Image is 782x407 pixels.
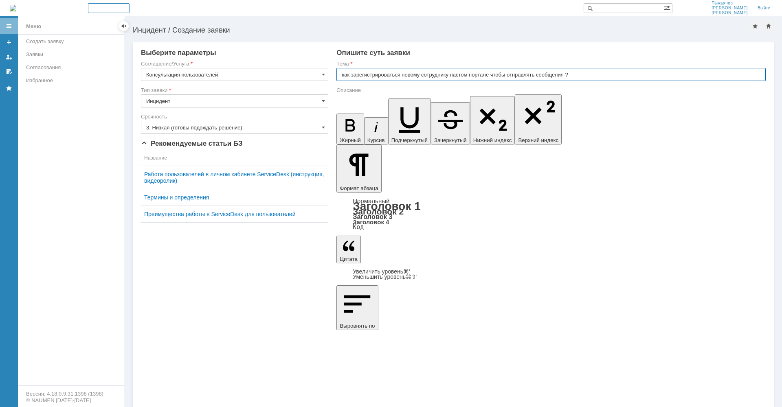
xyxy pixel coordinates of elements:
a: Заголовок 4 [353,219,389,225]
span: Зачеркнутый [434,137,467,143]
div: Добавить в избранное [750,21,760,31]
div: Избранное [26,77,110,83]
div: Меню [26,22,41,31]
a: Заголовок 3 [353,213,392,220]
span: ⌘' [403,268,410,275]
div: Формат абзаца [336,198,766,230]
a: Создать заявку [23,35,122,48]
span: [PERSON_NAME] [712,11,748,15]
div: Создать [88,3,130,13]
div: Скрыть меню [119,21,129,31]
a: Мои заявки [2,50,15,63]
button: Цитата [336,236,361,263]
a: Работа пользователей в личном кабинете ServiceDesk (инструкция, видеоролик) [144,171,325,184]
a: Преимущества работы в ServiceDesk для пользователей [144,211,325,217]
div: Версия: 4.18.0.9.31.1398 (1398) [26,391,116,396]
span: Расширенный поиск [664,4,672,11]
a: Термины и определения [144,194,325,201]
div: Тема [336,61,764,66]
div: Описание [336,88,764,93]
span: Верхний индекс [518,137,558,143]
div: © NAUMEN [DATE]-[DATE] [26,398,116,403]
button: Нижний индекс [470,96,515,144]
div: Согласования [26,64,119,70]
div: Создать заявку [26,38,119,44]
button: Курсив [364,117,388,144]
a: Decrease [353,274,417,280]
div: Тип заявки [141,88,327,93]
th: Название [141,150,328,166]
button: Выровнять по [336,285,378,330]
div: Срочность [141,114,327,119]
span: Пыжьянов [712,1,748,6]
span: Курсив [367,137,385,143]
div: Инцидент / Создание заявки [133,26,750,34]
button: Жирный [336,114,364,144]
span: Опишите суть заявки [336,49,410,57]
a: Нормальный [353,197,389,204]
a: Согласования [23,61,122,74]
a: Мои согласования [2,65,15,78]
button: Верхний индекс [515,94,562,144]
button: Зачеркнутый [431,102,470,144]
a: Increase [353,268,410,275]
button: Подчеркнутый [388,98,431,144]
span: Нижний индекс [473,137,512,143]
span: Рекомендуемые статьи БЗ [141,140,243,147]
div: Заявки [26,51,119,57]
a: Код [353,223,364,231]
span: Формат абзаца [340,185,378,191]
span: [PERSON_NAME] [712,6,748,11]
a: Заявки [23,48,122,61]
span: Выровнять по [340,323,375,329]
span: Жирный [340,137,361,143]
a: Заголовок 1 [353,200,421,212]
span: Выберите параметры [141,49,216,57]
div: Соглашение/Услуга [141,61,327,66]
a: Создать заявку [2,36,15,49]
a: Заголовок 2 [353,207,404,216]
a: Перейти на домашнюю страницу [10,5,16,11]
span: Подчеркнутый [391,137,428,143]
div: Сделать домашней страницей [764,21,773,31]
span: ⌘⇧' [406,274,417,280]
img: logo [10,5,16,11]
button: Формат абзаца [336,144,381,193]
span: Цитата [340,256,358,262]
div: Цитата [336,269,766,280]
